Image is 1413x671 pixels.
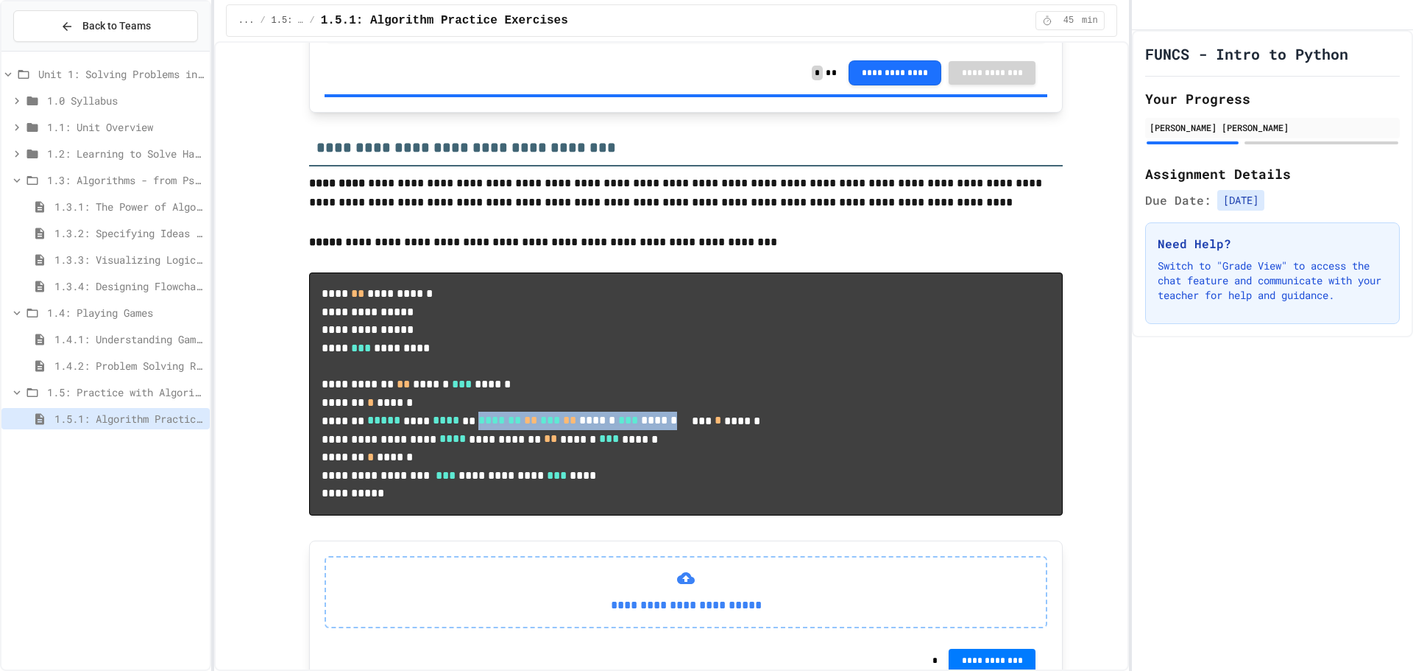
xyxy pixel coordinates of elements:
[1217,190,1264,211] span: [DATE]
[54,225,204,241] span: 1.3.2: Specifying Ideas with Pseudocode
[1145,164,1400,184] h2: Assignment Details
[54,358,204,373] span: 1.4.2: Problem Solving Reflection
[1158,259,1387,303] p: Switch to "Grade View" to access the chat feature and communicate with your teacher for help and ...
[1145,88,1400,109] h2: Your Progress
[260,15,265,27] span: /
[1145,43,1348,64] h1: FUNCS - Intro to Python
[54,411,204,426] span: 1.5.1: Algorithm Practice Exercises
[1150,121,1395,134] div: [PERSON_NAME] [PERSON_NAME]
[47,384,204,400] span: 1.5: Practice with Algorithms
[1082,15,1098,27] span: min
[54,199,204,214] span: 1.3.1: The Power of Algorithms
[47,93,204,108] span: 1.0 Syllabus
[47,305,204,320] span: 1.4: Playing Games
[82,18,151,34] span: Back to Teams
[54,278,204,294] span: 1.3.4: Designing Flowcharts
[1145,192,1211,209] span: Due Date:
[54,252,204,267] span: 1.3.3: Visualizing Logic with Flowcharts
[47,172,204,188] span: 1.3: Algorithms - from Pseudocode to Flowcharts
[47,119,204,135] span: 1.1: Unit Overview
[47,146,204,161] span: 1.2: Learning to Solve Hard Problems
[238,15,255,27] span: ...
[1057,15,1080,27] span: 45
[310,15,315,27] span: /
[38,66,204,82] span: Unit 1: Solving Problems in Computer Science
[272,15,304,27] span: 1.5: Practice with Algorithms
[54,331,204,347] span: 1.4.1: Understanding Games with Flowcharts
[321,12,568,29] span: 1.5.1: Algorithm Practice Exercises
[13,10,198,42] button: Back to Teams
[1158,235,1387,253] h3: Need Help?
